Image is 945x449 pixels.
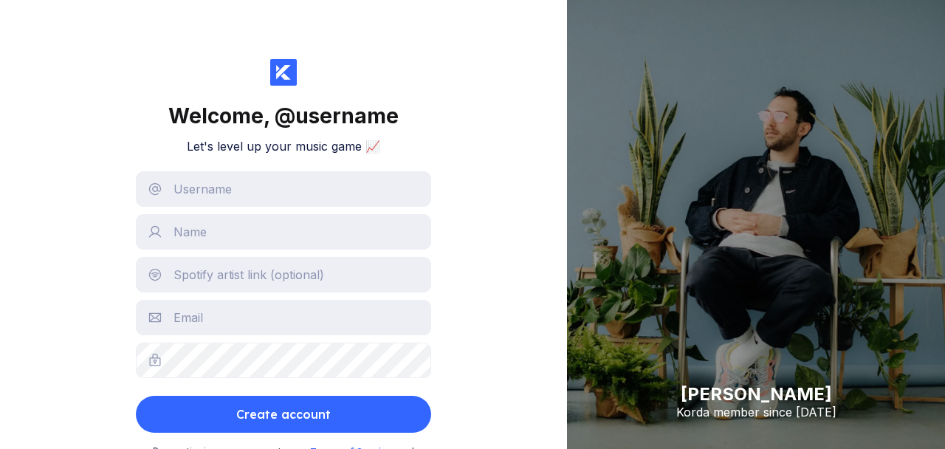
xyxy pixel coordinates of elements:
div: Welcome, [168,103,399,128]
span: @ [275,103,295,128]
h2: Let's level up your music game 📈 [187,139,380,154]
input: Username [136,171,431,207]
div: Create account [236,400,331,429]
span: username [295,103,399,128]
div: Korda member since [DATE] [676,405,836,419]
input: Email [136,300,431,335]
input: Name [136,214,431,250]
button: Create account [136,396,431,433]
input: Spotify artist link (optional) [136,257,431,292]
div: [PERSON_NAME] [676,383,836,405]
